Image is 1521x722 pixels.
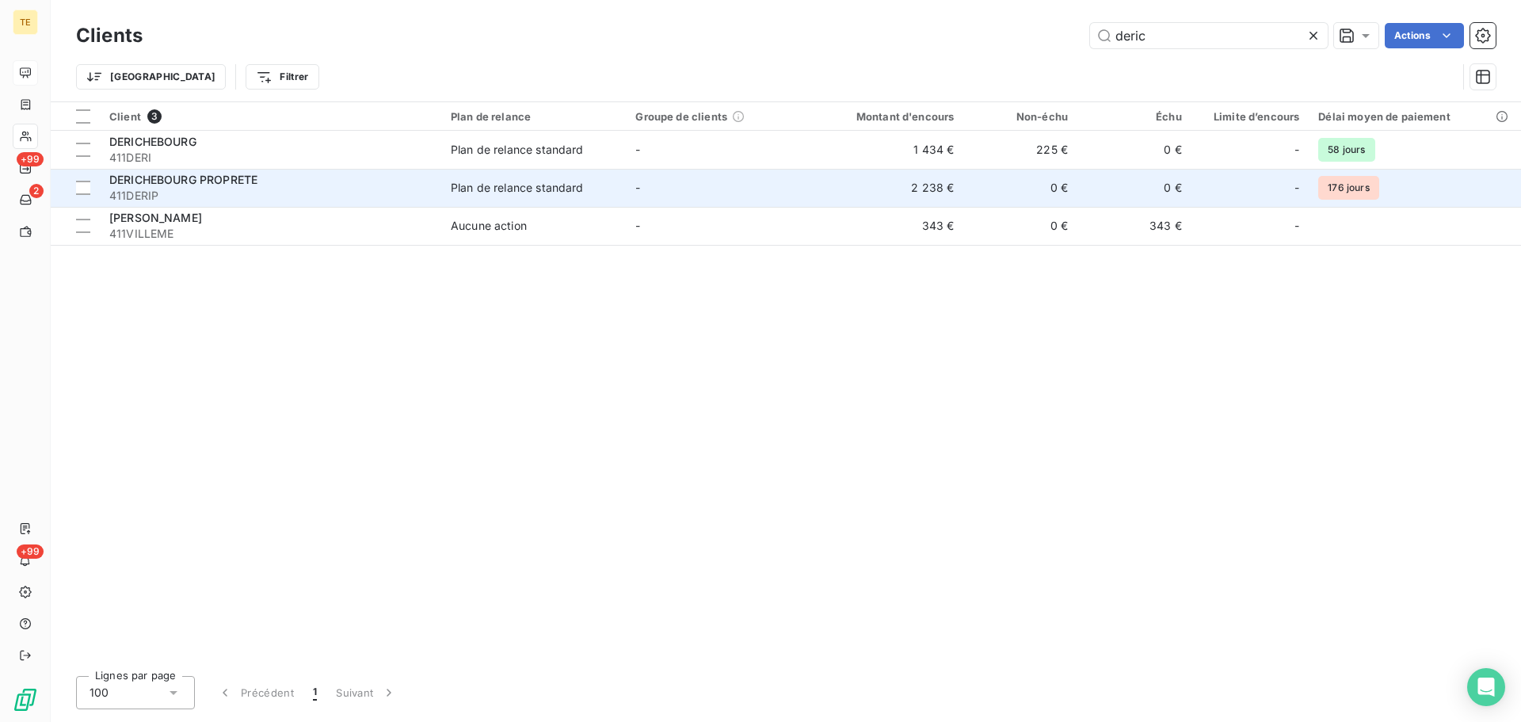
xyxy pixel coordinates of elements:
[451,180,584,196] div: Plan de relance standard
[963,169,1077,207] td: 0 €
[326,676,406,709] button: Suivant
[90,685,109,701] span: 100
[1077,131,1191,169] td: 0 €
[109,226,432,242] span: 411VILLEME
[1077,169,1191,207] td: 0 €
[109,188,432,204] span: 411DERIP
[451,110,616,123] div: Plan de relance
[1318,138,1374,162] span: 58 jours
[313,685,317,701] span: 1
[17,544,44,559] span: +99
[635,110,727,123] span: Groupe de clients
[635,219,640,232] span: -
[303,676,326,709] button: 1
[451,142,584,158] div: Plan de relance standard
[811,169,964,207] td: 2 238 €
[635,181,640,194] span: -
[29,184,44,198] span: 2
[13,10,38,35] div: TE
[109,135,196,148] span: DERICHEBOURG
[1087,110,1182,123] div: Échu
[17,152,44,166] span: +99
[1318,110,1511,123] div: Délai moyen de paiement
[109,211,202,224] span: [PERSON_NAME]
[1467,668,1505,706] div: Open Intercom Messenger
[147,109,162,124] span: 3
[1201,110,1300,123] div: Limite d’encours
[1385,23,1464,48] button: Actions
[635,143,640,156] span: -
[1294,218,1299,234] span: -
[246,64,318,90] button: Filtrer
[451,218,527,234] div: Aucune action
[109,110,141,123] span: Client
[1294,180,1299,196] span: -
[76,64,226,90] button: [GEOGRAPHIC_DATA]
[1318,176,1378,200] span: 176 jours
[76,21,143,50] h3: Clients
[973,110,1068,123] div: Non-échu
[109,150,432,166] span: 411DERI
[1294,142,1299,158] span: -
[109,173,257,186] span: DERICHEBOURG PROPRETE
[821,110,955,123] div: Montant d'encours
[13,687,38,712] img: Logo LeanPay
[811,131,964,169] td: 1 434 €
[208,676,303,709] button: Précédent
[1077,207,1191,245] td: 343 €
[811,207,964,245] td: 343 €
[963,131,1077,169] td: 225 €
[1090,23,1328,48] input: Rechercher
[963,207,1077,245] td: 0 €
